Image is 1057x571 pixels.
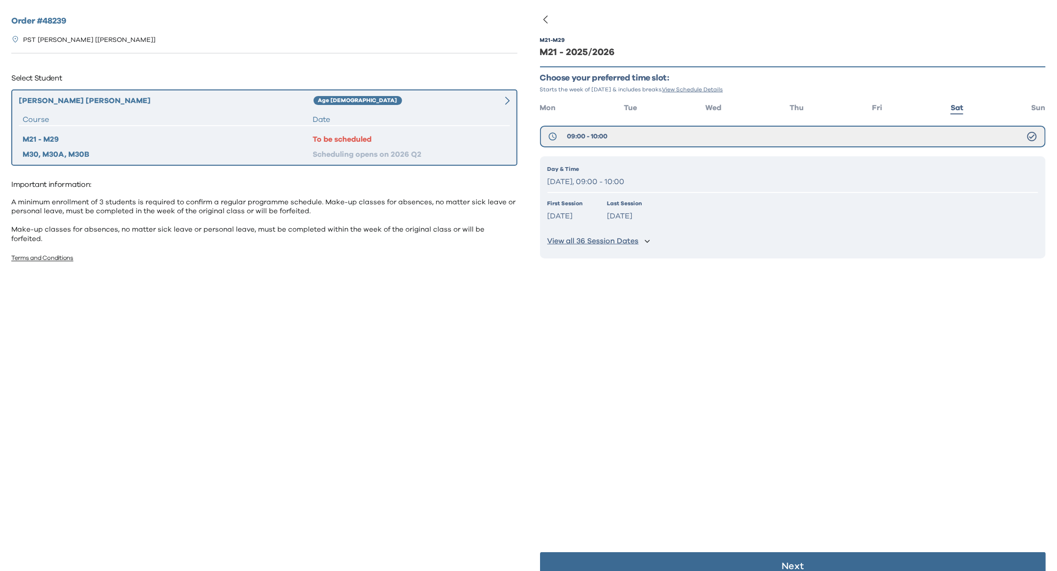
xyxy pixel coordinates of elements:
div: [PERSON_NAME] [PERSON_NAME] [19,95,314,106]
p: A minimum enrollment of 3 students is required to confirm a regular programme schedule. Make-up c... [11,198,517,244]
a: Terms and Conditions [11,255,73,261]
div: M21 - 2025/2026 [540,46,1046,59]
div: To be scheduled [313,134,506,145]
p: View all 36 Session Dates [548,236,639,246]
div: Course [23,114,313,125]
h2: Order # 48239 [11,15,517,28]
span: 09:00 - 10:00 [567,132,607,141]
p: [DATE] [607,209,642,223]
span: View Schedule Details [662,87,723,92]
p: Choose your preferred time slot: [540,73,1046,84]
span: Sun [1032,104,1046,112]
div: M21 - M29 [540,36,565,44]
p: Starts the week of [DATE] & includes breaks. [540,86,1046,93]
p: Important information: [11,177,517,192]
p: Next [782,562,804,571]
div: Age [DEMOGRAPHIC_DATA] [314,96,402,105]
p: [DATE], 09:00 - 10:00 [548,175,1039,189]
p: First Session [548,199,583,208]
div: Scheduling opens on 2026 Q2 [313,149,506,160]
p: Last Session [607,199,642,208]
span: Mon [540,104,556,112]
p: Select Student [11,71,517,86]
span: Tue [624,104,637,112]
p: Day & Time [548,165,1039,173]
button: 09:00 - 10:00 [540,126,1046,147]
span: Fri [872,104,882,112]
div: Date [313,114,506,125]
div: M21 - M29 [23,134,313,145]
span: Sat [951,104,963,112]
p: PST [PERSON_NAME] [[PERSON_NAME]] [23,35,155,45]
span: Thu [790,104,804,112]
div: M30, M30A, M30B [23,149,313,160]
p: [DATE] [548,209,583,223]
span: Wed [705,104,721,112]
button: View all 36 Session Dates [548,233,1039,250]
